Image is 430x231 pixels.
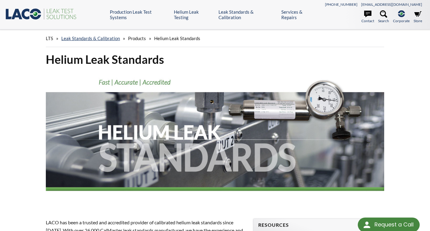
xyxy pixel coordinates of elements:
a: Leak Standards & Calibration [61,36,120,41]
a: Contact [361,10,374,24]
div: » » » [46,30,384,47]
a: [PHONE_NUMBER] [325,2,357,7]
a: Search [378,10,389,24]
a: Production Leak Test Systems [110,9,169,20]
a: Services & Repairs [281,9,319,20]
img: Helium Leak Standards header [46,72,384,207]
a: Helium Leak Testing [174,9,214,20]
a: [EMAIL_ADDRESS][DOMAIN_NAME] [361,2,422,7]
h1: Helium Leak Standards [46,52,384,67]
span: Helium Leak Standards [154,36,200,41]
h4: Resources [258,222,379,228]
img: round button [362,220,372,230]
span: Corporate [393,18,410,24]
a: Store [414,10,422,24]
a: Leak Standards & Calibration [218,9,277,20]
span: Products [128,36,146,41]
span: LTS [46,36,53,41]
